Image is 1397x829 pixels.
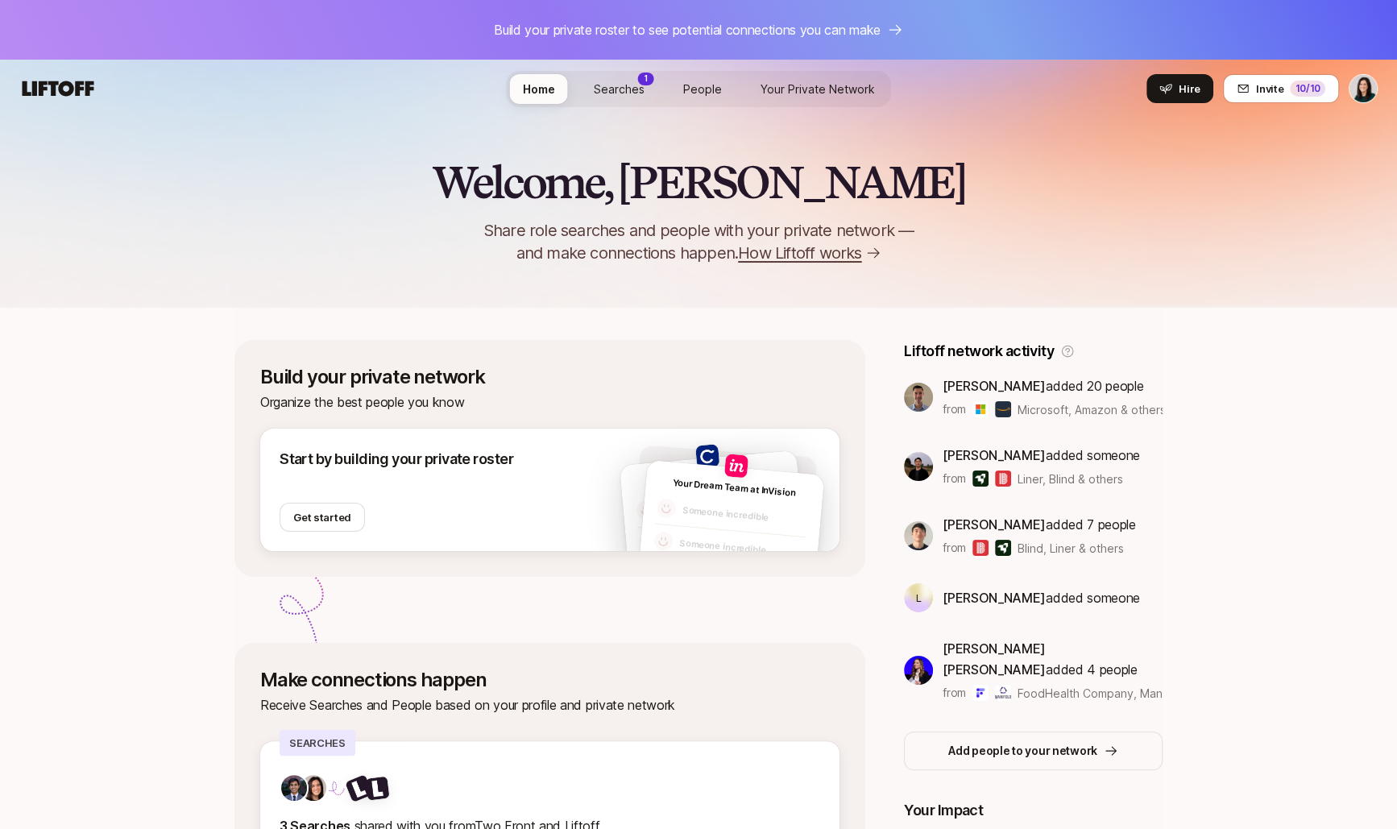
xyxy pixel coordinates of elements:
p: Receive Searches and People based on your profile and private network [260,694,839,715]
p: Liftoff network activity [904,340,1054,363]
span: [PERSON_NAME] [PERSON_NAME] [943,640,1046,678]
img: 71d7b91d_d7cb_43b4_a7ea_a9b2f2cc6e03.jpg [301,775,326,801]
a: Searches1 [581,74,657,104]
span: FoodHealth Company, Manifold & others [1018,686,1234,700]
span: [PERSON_NAME] [943,590,1046,606]
img: default-avatar.svg [653,531,674,552]
img: Manifold [995,685,1011,701]
button: Add people to your network [904,732,1163,770]
span: [PERSON_NAME] [943,378,1046,394]
img: default-avatar.svg [656,498,677,519]
span: Hire [1179,81,1200,97]
img: 4640b0e7_2b03_4c4f_be34_fa460c2e5c38.jpg [281,775,307,801]
p: L [916,593,922,603]
p: Someone incredible [682,503,808,528]
img: default-avatar.svg [636,499,657,520]
span: Invite [1256,81,1283,97]
span: People [683,81,722,97]
p: from [943,469,966,488]
img: f9729ba1_078f_4cfa_aac7_ba0c5d0a4dd8.jpg [695,444,719,468]
a: People [670,74,735,104]
p: Start by building your private roster [280,448,513,470]
span: [PERSON_NAME] [943,447,1046,463]
h2: Welcome, [PERSON_NAME] [432,158,966,206]
span: Your Dream Team at InVision [673,477,797,499]
img: 4f82510e_9c74_4b32_bce9_92b370fb80f2.jpg [724,454,748,478]
p: from [943,683,966,703]
p: Make connections happen [260,669,839,691]
img: Liner [972,470,989,487]
img: Liftoff [365,776,389,800]
p: added 20 people [943,375,1163,396]
p: from [943,400,966,419]
p: added someone [943,587,1140,608]
p: Add people to your network [948,741,1097,761]
a: Home [510,74,568,104]
span: Searches [594,81,645,97]
img: bf8f663c_42d6_4f7d_af6b_5f71b9527721.jpg [904,383,933,412]
p: added 7 people [943,514,1135,535]
button: Get started [280,503,365,532]
img: Blind [995,470,1011,487]
p: added 4 people [943,638,1163,680]
p: Searches [280,730,355,756]
span: How Liftoff works [738,242,861,264]
img: default-avatar.svg [638,533,659,553]
img: Microsoft [972,401,989,417]
p: Build your private network [260,366,839,388]
span: Your Private Network [761,81,875,97]
button: Hire [1146,74,1213,103]
span: Home [523,81,555,97]
p: Someone incredible [679,536,806,562]
img: FoodHealth Company [972,685,989,701]
p: Build your private roster to see potential connections you can make [494,19,881,40]
img: Blind [972,540,989,556]
span: Microsoft, Amazon & others [1018,401,1163,418]
img: 53961ef0_a215_4048_98c9_88f5a03bae3d.jpg [904,452,933,481]
img: Liner [995,540,1011,556]
span: Liner, Blind & others [1018,470,1123,487]
img: Two Front [345,773,373,802]
span: [PERSON_NAME] [943,516,1046,533]
button: Invite10/10 [1223,74,1339,103]
div: 10 /10 [1290,81,1325,97]
p: added someone [943,445,1140,466]
p: Organize the best people you know [260,392,839,412]
p: from [943,538,966,558]
img: Eleanor Morgan [1349,75,1377,102]
img: 47784c54_a4ff_477e_ab36_139cb03b2732.jpg [904,521,933,550]
img: 891135f0_4162_4ff7_9523_6dcedf045379.jpg [904,656,933,685]
p: 1 [645,73,648,85]
a: How Liftoff works [738,242,881,264]
span: Blind, Liner & others [1018,540,1124,557]
img: Amazon [995,401,1011,417]
p: Share role searches and people with your private network — and make connections happen. [457,219,940,264]
p: Your Impact [904,799,1163,822]
a: Your Private Network [748,74,888,104]
button: Eleanor Morgan [1349,74,1378,103]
